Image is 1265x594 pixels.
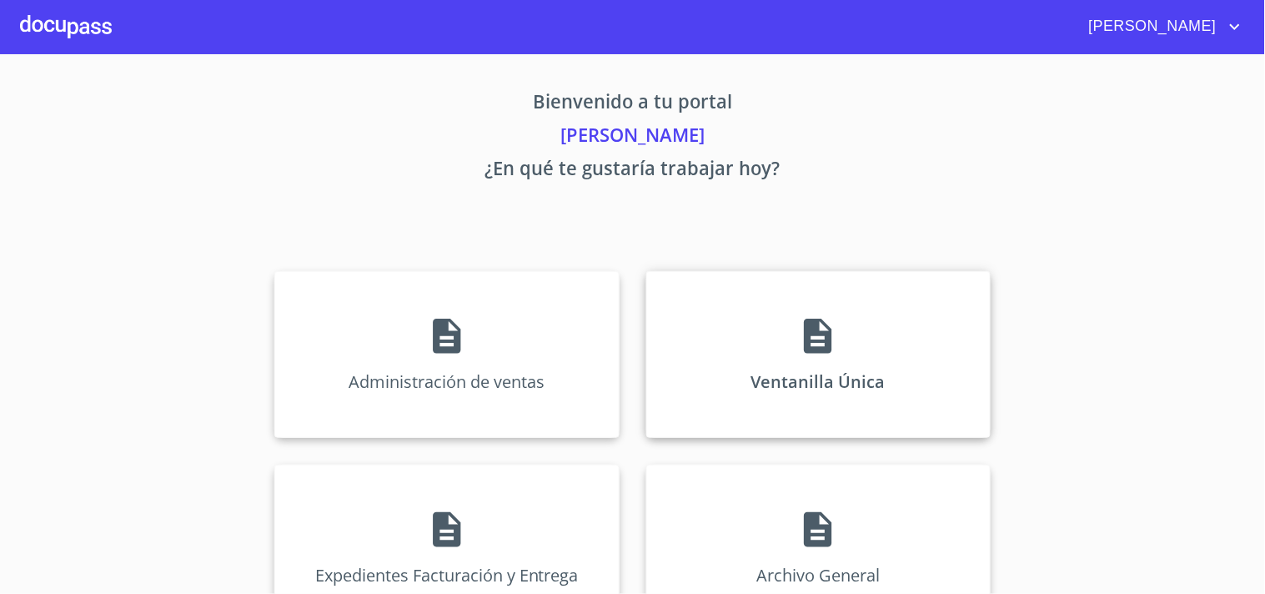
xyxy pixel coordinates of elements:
p: ¿En qué te gustaría trabajar hoy? [119,154,1147,188]
button: account of current user [1077,13,1245,40]
p: Bienvenido a tu portal [119,88,1147,121]
p: Ventanilla Única [751,370,886,393]
span: [PERSON_NAME] [1077,13,1225,40]
p: Expedientes Facturación y Entrega [315,564,579,586]
p: Archivo General [756,564,880,586]
p: Administración de ventas [349,370,545,393]
p: [PERSON_NAME] [119,121,1147,154]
